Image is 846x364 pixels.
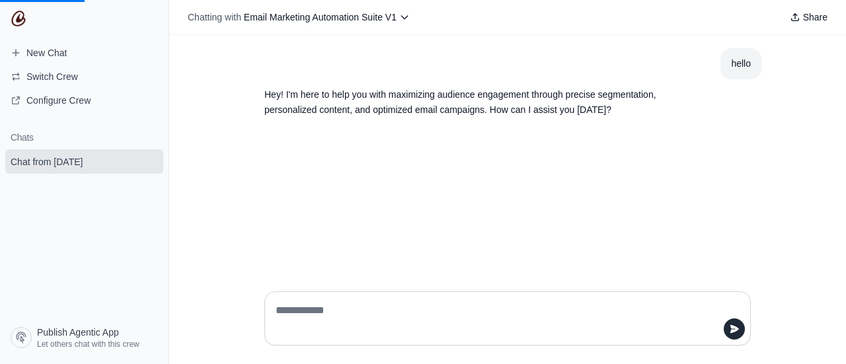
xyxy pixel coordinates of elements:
[5,42,163,63] a: New Chat
[5,90,163,111] a: Configure Crew
[731,56,751,71] div: hello
[785,8,833,26] button: Share
[188,11,241,24] span: Chatting with
[803,11,827,24] span: Share
[254,79,698,126] section: Response
[11,11,26,26] img: CrewAI Logo
[244,12,397,22] span: Email Marketing Automation Suite V1
[5,149,163,174] a: Chat from [DATE]
[182,8,415,26] button: Chatting with Email Marketing Automation Suite V1
[37,326,119,339] span: Publish Agentic App
[26,70,78,83] span: Switch Crew
[11,155,83,168] span: Chat from [DATE]
[720,48,761,79] section: User message
[264,87,687,118] p: Hey! I'm here to help you with maximizing audience engagement through precise segmentation, perso...
[26,94,91,107] span: Configure Crew
[5,322,163,353] a: Publish Agentic App Let others chat with this crew
[26,46,67,59] span: New Chat
[5,66,163,87] button: Switch Crew
[37,339,139,349] span: Let others chat with this crew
